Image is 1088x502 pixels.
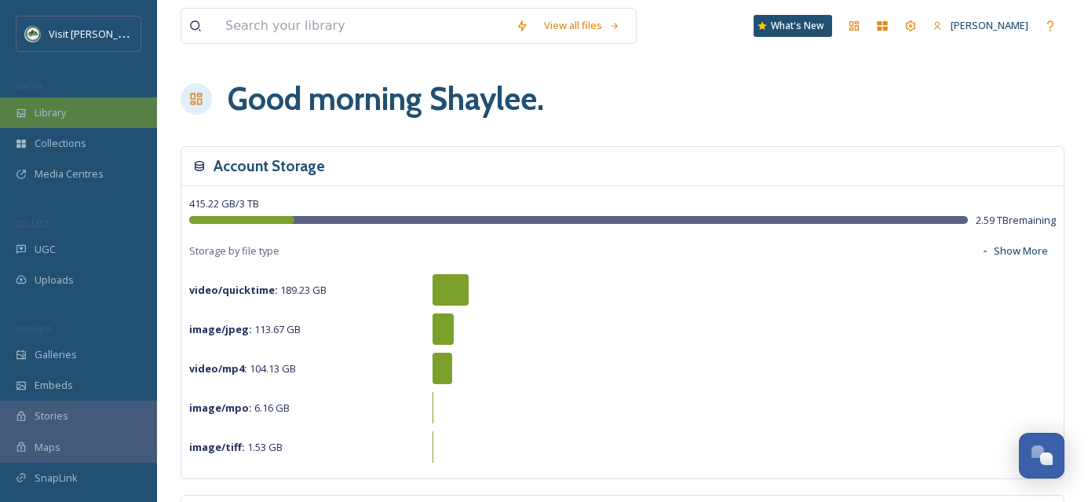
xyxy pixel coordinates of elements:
[189,401,252,415] strong: image/mpo :
[925,10,1036,41] a: [PERSON_NAME]
[754,15,832,37] a: What's New
[35,440,60,455] span: Maps
[35,471,78,486] span: SnapLink
[973,236,1056,266] button: Show More
[35,273,74,288] span: Uploads
[1019,433,1064,478] button: Open Chat
[16,218,49,229] span: COLLECT
[189,283,327,297] span: 189.23 GB
[189,322,252,336] strong: image/jpeg :
[35,105,66,120] span: Library
[228,75,544,123] h1: Good morning Shaylee .
[189,361,296,376] span: 104.13 GB
[951,18,1028,32] span: [PERSON_NAME]
[976,213,1056,228] span: 2.59 TB remaining
[35,378,73,393] span: Embeds
[189,196,259,211] span: 415.22 GB / 3 TB
[536,10,628,41] a: View all files
[189,361,247,376] strong: video/mp4 :
[189,440,245,454] strong: image/tiff :
[25,26,41,42] img: Unknown.png
[189,244,279,258] span: Storage by file type
[217,9,508,43] input: Search your library
[16,81,43,93] span: MEDIA
[16,323,52,335] span: WIDGETS
[189,401,290,415] span: 6.16 GB
[35,242,56,257] span: UGC
[35,409,68,423] span: Stories
[189,283,278,297] strong: video/quicktime :
[214,155,325,178] h3: Account Storage
[35,136,86,151] span: Collections
[49,26,148,41] span: Visit [PERSON_NAME]
[189,440,283,454] span: 1.53 GB
[189,322,301,336] span: 113.67 GB
[35,167,104,181] span: Media Centres
[35,347,77,362] span: Galleries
